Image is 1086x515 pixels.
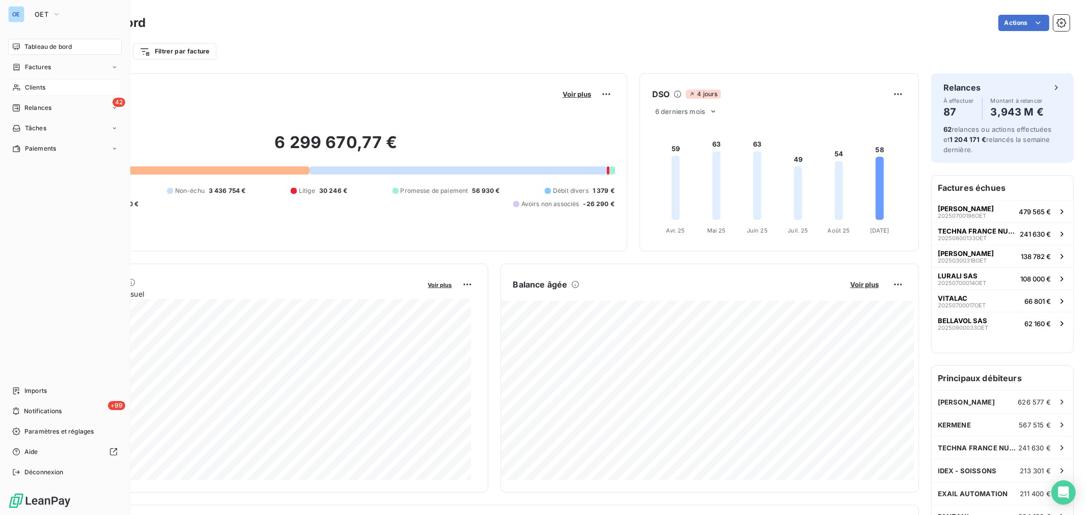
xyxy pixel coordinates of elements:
[25,63,51,72] span: Factures
[8,6,24,22] div: OE
[847,280,882,289] button: Voir plus
[932,312,1073,334] button: BELLAVOL SAS20250900033OET62 160 €
[932,222,1073,245] button: TECHNA FRANCE NUTRITION20250800133OET241 630 €
[560,90,594,99] button: Voir plus
[938,317,987,325] span: BELLAVOL SAS
[991,104,1044,120] h4: 3,943 M €
[943,81,981,94] h6: Relances
[938,205,994,213] span: [PERSON_NAME]
[932,245,1073,267] button: [PERSON_NAME]20250300318OET138 782 €
[938,444,1019,452] span: TECHNA FRANCE NUTRITION
[24,427,94,436] span: Paramètres et réglages
[1020,490,1051,498] span: 211 400 €
[932,176,1073,200] h6: Factures échues
[1021,252,1051,261] span: 138 782 €
[58,289,421,299] span: Chiffre d'affaires mensuel
[686,90,720,99] span: 4 jours
[938,249,994,257] span: [PERSON_NAME]
[932,290,1073,312] button: VITALAC20250700017OET66 801 €
[1020,230,1051,238] span: 241 630 €
[1024,297,1051,305] span: 66 801 €
[788,227,808,234] tspan: Juil. 25
[707,227,726,234] tspan: Mai 25
[932,366,1073,390] h6: Principaux débiteurs
[35,10,48,18] span: OET
[513,278,568,291] h6: Balance âgée
[932,200,1073,222] button: [PERSON_NAME]20250700196OET479 565 €
[24,447,38,456] span: Aide
[932,267,1073,290] button: LURALI SAS20250700014OET108 000 €
[747,227,768,234] tspan: Juin 25
[1020,275,1051,283] span: 108 000 €
[991,98,1044,104] span: Montant à relancer
[666,227,685,234] tspan: Avr. 25
[938,421,971,429] span: KERMENE
[113,98,125,107] span: 42
[850,280,879,289] span: Voir plus
[652,88,670,100] h6: DSO
[943,125,1052,154] span: relances ou actions effectuées et relancés la semaine dernière.
[938,398,995,406] span: [PERSON_NAME]
[1024,320,1051,328] span: 62 160 €
[938,227,1016,235] span: TECHNA FRANCE NUTRITION
[950,135,986,144] span: 1 204 171 €
[209,186,246,195] span: 3 436 754 €
[943,104,974,120] h4: 87
[938,257,987,264] span: 20250300318OET
[299,186,315,195] span: Litige
[1019,444,1051,452] span: 241 630 €
[828,227,850,234] tspan: Août 25
[175,186,205,195] span: Non-échu
[133,43,216,60] button: Filtrer par facture
[998,15,1049,31] button: Actions
[655,107,705,116] span: 6 derniers mois
[563,90,591,98] span: Voir plus
[1051,480,1076,505] div: Open Intercom Messenger
[943,98,974,104] span: À effectuer
[58,132,615,163] h2: 6 299 670,77 €
[401,186,468,195] span: Promesse de paiement
[8,493,71,509] img: Logo LeanPay
[425,280,455,289] button: Voir plus
[25,83,45,92] span: Clients
[870,227,889,234] tspan: [DATE]
[938,302,986,308] span: 20250700017OET
[938,467,996,475] span: IDEX - SOISSONS
[24,468,64,477] span: Déconnexion
[938,490,1008,498] span: EXAIL AUTOMATION
[24,103,51,112] span: Relances
[25,144,56,153] span: Paiements
[1018,398,1051,406] span: 626 577 €
[1019,208,1051,216] span: 479 565 €
[938,280,986,286] span: 20250700014OET
[428,281,452,289] span: Voir plus
[938,325,988,331] span: 20250900033OET
[8,444,122,460] a: Aide
[938,294,967,302] span: VITALAC
[472,186,500,195] span: 56 930 €
[319,186,347,195] span: 30 246 €
[938,235,987,241] span: 20250800133OET
[943,125,952,133] span: 62
[938,272,978,280] span: LURALI SAS
[108,401,125,410] span: +99
[938,213,986,219] span: 20250700196OET
[24,42,72,51] span: Tableau de bord
[1019,421,1051,429] span: 567 515 €
[553,186,589,195] span: Débit divers
[25,124,46,133] span: Tâches
[24,386,47,395] span: Imports
[593,186,615,195] span: 1 379 €
[583,199,615,209] span: -26 290 €
[521,199,579,209] span: Avoirs non associés
[1020,467,1051,475] span: 213 301 €
[24,407,62,416] span: Notifications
